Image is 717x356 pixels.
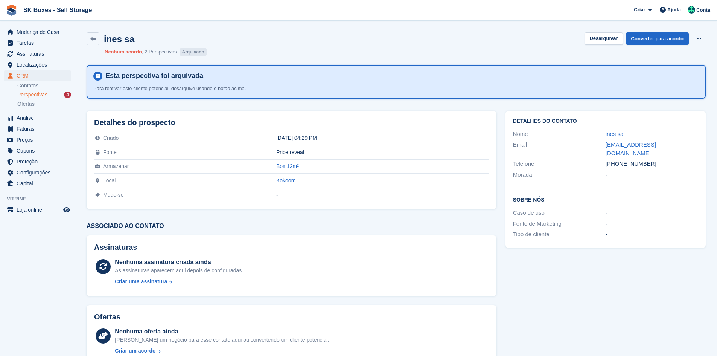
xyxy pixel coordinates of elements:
div: [DATE] 04:29 PM [276,135,489,141]
div: Criar uma assinatura [115,278,167,286]
a: Ofertas [17,100,71,108]
div: - [276,192,489,198]
a: Criar uma assinatura [115,278,243,286]
a: Loja de pré-visualização [62,205,71,214]
a: Box 12m² [276,163,299,169]
span: Preços [17,134,62,145]
li: Arquivado [180,48,206,56]
a: Criar um acordo [115,347,329,355]
span: Perspectivas [17,91,47,98]
a: Contatos [17,82,71,89]
a: Perspectivas 4 [17,91,71,99]
a: Kokoom [276,177,295,183]
a: menu [4,156,71,167]
div: - [606,209,698,217]
a: menu [4,178,71,189]
a: SK Boxes - Self Storage [20,4,95,16]
a: Converter para acordo [626,32,689,45]
a: menu [4,124,71,134]
a: menu [4,70,71,81]
div: 4 [64,92,71,98]
span: Vitrine [7,195,75,203]
span: Ajuda [667,6,681,14]
span: Local [103,177,116,183]
a: menu [4,27,71,37]
div: As assinaturas aparecem aqui depois de configuradas. [115,267,243,275]
a: [EMAIL_ADDRESS][DOMAIN_NAME] [606,141,656,156]
a: menu [4,134,71,145]
span: Armazenar [103,163,129,169]
span: Configurações [17,167,62,178]
h2: Detalhes do contato [513,118,698,124]
img: stora-icon-8386f47178a22dfd0bd8f6a31ec36ba5ce8667c1dd55bd0f319d3a0aa187defe.svg [6,5,17,16]
span: Fonte [103,149,117,155]
a: menu [4,38,71,48]
a: menu [4,60,71,70]
div: Nenhuma oferta ainda [115,327,329,336]
span: Capital [17,178,62,189]
span: Assinaturas [17,49,62,59]
h2: Sobre Nós [513,196,698,203]
div: Fonte de Marketing [513,220,606,228]
div: Caso de uso [513,209,606,217]
div: Email [513,141,606,157]
a: menu [4,113,71,123]
div: [PHONE_NUMBER] [606,160,698,168]
span: Criado [103,135,119,141]
p: Para reativar este cliente potencial, desarquive usando o botão acima. [93,85,357,92]
h2: Detalhes do prospecto [94,118,489,127]
div: - [606,220,698,228]
h2: Ofertas [94,313,120,321]
div: - [606,171,698,179]
img: Cláudio Borges [688,6,695,14]
li: Nenhum acordo [105,48,142,56]
span: Faturas [17,124,62,134]
a: menu [4,49,71,59]
div: Price reveal [276,149,489,155]
span: Ofertas [17,101,35,108]
span: Análise [17,113,62,123]
span: Localizações [17,60,62,70]
button: Desarquivar [585,32,623,45]
div: Tipo de cliente [513,230,606,239]
div: Criar um acordo [115,347,155,355]
a: menu [4,145,71,156]
a: menu [4,167,71,178]
h3: Associado ao contato [87,223,496,229]
span: Conta [696,6,710,14]
span: Tarefas [17,38,62,48]
li: 2 Perspectivas [142,48,177,56]
div: Telefone [513,160,606,168]
a: ines sa [606,131,624,137]
h2: Assinaturas [94,243,489,252]
h2: ines sa [104,34,134,44]
span: Mudança de Casa [17,27,62,37]
div: Nome [513,130,606,139]
span: Criar [634,6,645,14]
a: menu [4,205,71,215]
span: CRM [17,70,62,81]
div: - [606,230,698,239]
h4: Esta perspectiva foi arquivada [102,72,699,80]
span: Mude-se [103,192,123,198]
span: Proteção [17,156,62,167]
div: Morada [513,171,606,179]
div: [PERSON_NAME] um negócio para esse contato aqui ou convertendo um cliente potencial. [115,336,329,344]
span: Loja online [17,205,62,215]
div: Nenhuma assinatura criada ainda [115,258,243,267]
span: Cupons [17,145,62,156]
